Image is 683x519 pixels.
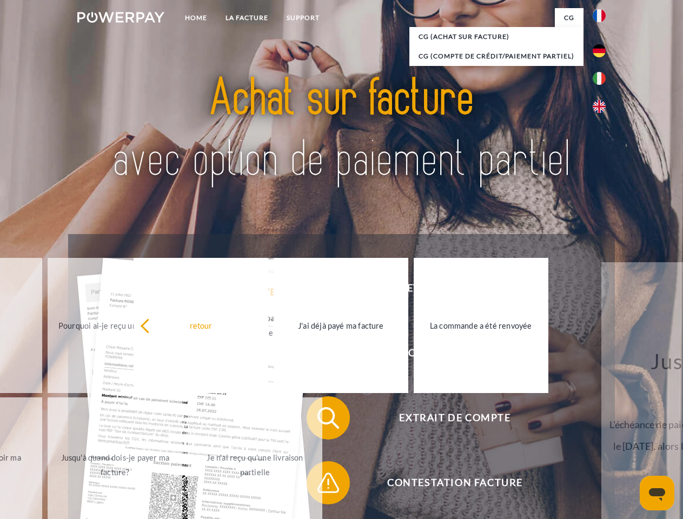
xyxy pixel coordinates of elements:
[593,44,606,57] img: de
[54,450,176,480] div: Jusqu'à quand dois-je payer ma facture?
[322,396,587,440] span: Extrait de compte
[640,476,674,510] iframe: Bouton de lancement de la fenêtre de messagerie
[54,318,176,332] div: Pourquoi ai-je reçu une facture?
[593,100,606,113] img: en
[409,27,583,46] a: CG (achat sur facture)
[280,318,402,332] div: J'ai déjà payé ma facture
[194,450,316,480] div: Je n'ai reçu qu'une livraison partielle
[277,8,329,28] a: Support
[103,52,580,207] img: title-powerpay_fr.svg
[409,46,583,66] a: CG (Compte de crédit/paiement partiel)
[307,396,588,440] button: Extrait de compte
[77,12,164,23] img: logo-powerpay-white.svg
[593,9,606,22] img: fr
[555,8,583,28] a: CG
[216,8,277,28] a: LA FACTURE
[176,8,216,28] a: Home
[420,318,542,332] div: La commande a été renvoyée
[307,461,588,504] button: Contestation Facture
[322,461,587,504] span: Contestation Facture
[593,72,606,85] img: it
[140,318,262,332] div: retour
